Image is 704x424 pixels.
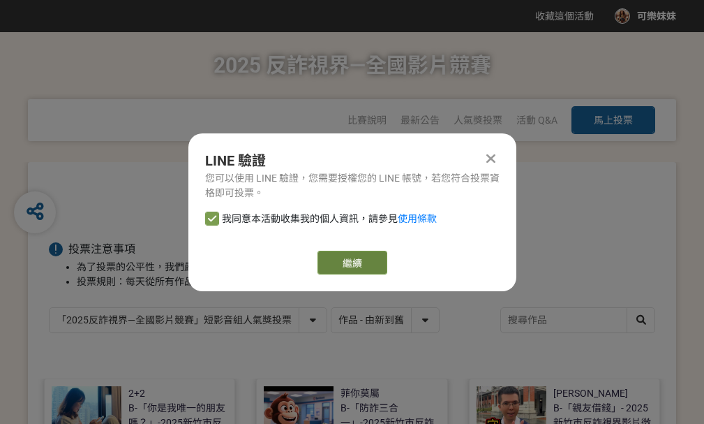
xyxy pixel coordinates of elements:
[594,115,633,126] span: 馬上投票
[340,386,380,401] div: 菲你莫屬
[128,386,145,401] div: 2+2
[77,260,655,275] li: 為了投票的公平性，我們嚴格禁止灌票行為，所有投票者皆需經過 LINE 登入認證。
[214,32,491,99] h1: 2025 反詐視界—全國影片競賽
[68,242,135,256] span: 投票注意事項
[398,213,437,224] a: 使用條款
[77,275,655,289] li: 投票規則：每天從所有作品中擇一投票。
[553,386,628,401] div: [PERSON_NAME]
[454,115,502,126] span: 人氣獎投票
[400,115,440,126] a: 最新公告
[571,106,655,134] button: 馬上投票
[501,308,654,332] input: 搜尋作品
[205,171,500,200] div: 您可以使用 LINE 驗證，您需要授權您的 LINE 帳號，若您符合投票資格即可投票。
[516,115,557,126] a: 活動 Q&A
[222,212,437,226] span: 我同意本活動收集我的個人資訊，請參見
[205,150,500,171] div: LINE 驗證
[535,10,594,22] span: 收藏這個活動
[317,251,387,275] a: 繼續
[49,190,655,207] h1: 投票列表
[347,115,387,126] a: 比賽說明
